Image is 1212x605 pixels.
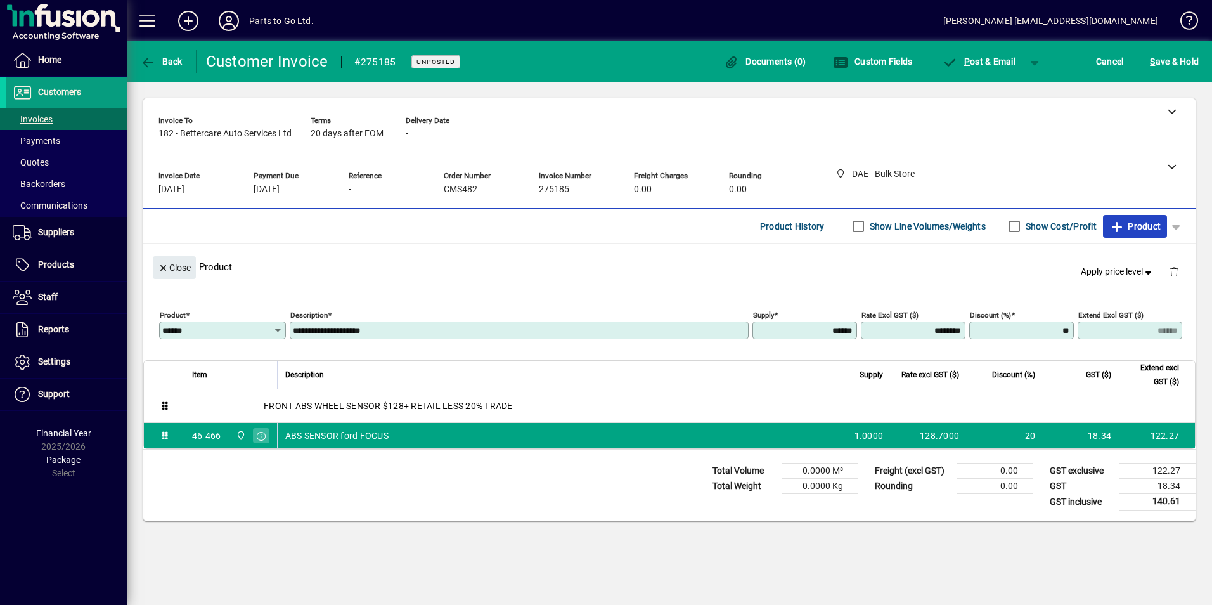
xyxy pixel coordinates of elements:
a: Invoices [6,108,127,130]
span: Staff [38,292,58,302]
td: Freight (excl GST) [868,464,957,479]
a: Products [6,249,127,281]
td: GST exclusive [1043,464,1119,479]
span: 1.0000 [854,429,884,442]
span: Back [140,56,183,67]
a: Quotes [6,152,127,173]
a: Reports [6,314,127,346]
div: 46-466 [192,429,221,442]
a: Backorders [6,173,127,195]
button: Save & Hold [1147,50,1202,73]
button: Documents (0) [721,50,809,73]
td: 140.61 [1119,494,1196,510]
div: [PERSON_NAME] [EMAIL_ADDRESS][DOMAIN_NAME] [943,11,1158,31]
td: 18.34 [1119,479,1196,494]
span: CMS482 [444,185,477,195]
a: Support [6,379,127,410]
div: Product [143,244,1196,290]
button: Cancel [1093,50,1127,73]
td: Rounding [868,479,957,494]
a: Communications [6,195,127,216]
div: Customer Invoice [206,51,328,72]
span: 0.00 [729,185,747,195]
a: Staff [6,282,127,313]
span: Customers [38,87,81,97]
button: Delete [1159,256,1189,287]
span: - [406,129,408,139]
span: Payments [13,136,60,146]
td: 122.27 [1119,464,1196,479]
span: Home [38,55,61,65]
span: Extend excl GST ($) [1127,361,1179,389]
span: Unposted [416,58,455,66]
span: DAE - Bulk Store [233,429,247,443]
span: S [1150,56,1155,67]
span: Product History [760,216,825,237]
button: Profile [209,10,249,32]
td: GST inclusive [1043,494,1119,510]
span: P [964,56,970,67]
a: Settings [6,346,127,378]
app-page-header-button: Delete [1159,266,1189,277]
span: ost & Email [942,56,1015,67]
span: Products [38,259,74,270]
span: 20 days after EOM [311,129,384,139]
label: Show Cost/Profit [1023,220,1097,233]
mat-label: Supply [753,311,774,320]
button: Product History [755,215,830,238]
div: FRONT ABS WHEEL SENSOR $128+ RETAIL LESS 20% TRADE [184,389,1195,422]
span: GST ($) [1086,368,1111,382]
a: Payments [6,130,127,152]
td: 18.34 [1043,423,1119,448]
span: Apply price level [1081,265,1154,278]
span: Rate excl GST ($) [901,368,959,382]
mat-label: Product [160,311,186,320]
button: Apply price level [1076,261,1159,283]
span: Backorders [13,179,65,189]
td: Total Weight [706,479,782,494]
button: Add [168,10,209,32]
span: Supply [860,368,883,382]
label: Show Line Volumes/Weights [867,220,986,233]
span: ave & Hold [1150,51,1199,72]
span: - [349,185,351,195]
td: 0.00 [957,464,1033,479]
a: Suppliers [6,217,127,249]
mat-label: Extend excl GST ($) [1078,311,1144,320]
span: Description [285,368,324,382]
button: Close [153,256,196,279]
button: Back [137,50,186,73]
td: GST [1043,479,1119,494]
span: 0.00 [634,185,652,195]
span: Reports [38,324,69,334]
td: 0.0000 M³ [782,464,858,479]
button: Product [1103,215,1167,238]
span: 275185 [539,185,569,195]
span: Product [1109,216,1161,237]
app-page-header-button: Back [127,50,197,73]
span: Package [46,455,81,465]
span: Communications [13,200,87,211]
mat-label: Discount (%) [970,311,1011,320]
span: ABS SENSOR ford FOCUS [285,429,389,442]
span: Invoices [13,114,53,124]
a: Knowledge Base [1171,3,1196,44]
span: 182 - Bettercare Auto Services Ltd [158,129,292,139]
a: Home [6,44,127,76]
span: [DATE] [254,185,280,195]
td: 0.0000 Kg [782,479,858,494]
app-page-header-button: Close [150,261,199,273]
div: #275185 [354,52,396,72]
span: Suppliers [38,227,74,237]
span: Quotes [13,157,49,167]
span: Custom Fields [833,56,913,67]
button: Post & Email [936,50,1022,73]
span: Settings [38,356,70,367]
td: 122.27 [1119,423,1195,448]
span: Financial Year [36,428,91,438]
div: 128.7000 [899,429,959,442]
span: Close [158,257,191,278]
span: Discount (%) [992,368,1035,382]
td: 0.00 [957,479,1033,494]
span: Item [192,368,207,382]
